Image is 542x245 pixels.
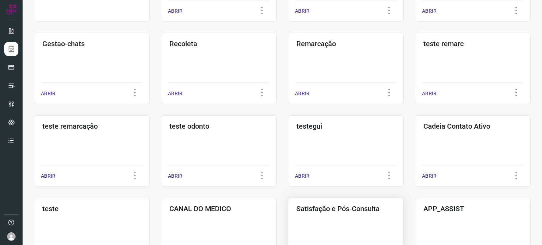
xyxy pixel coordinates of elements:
[42,39,141,48] h3: Gestao-chats
[296,204,395,213] h3: Satisfação e Pós-Consulta
[423,39,522,48] h3: teste remarc
[295,7,309,15] p: ABRIR
[169,122,268,130] h3: teste odonto
[7,232,16,241] img: avatar-user-boy.jpg
[41,172,55,180] p: ABRIR
[41,90,55,97] p: ABRIR
[295,90,309,97] p: ABRIR
[422,90,436,97] p: ABRIR
[42,204,141,213] h3: teste
[295,172,309,180] p: ABRIR
[6,4,17,15] img: Logo
[42,122,141,130] h3: teste remarcação
[168,90,182,97] p: ABRIR
[296,122,395,130] h3: testegui
[168,172,182,180] p: ABRIR
[422,172,436,180] p: ABRIR
[296,39,395,48] h3: Remarcação
[423,204,522,213] h3: APP_ASSIST
[423,122,522,130] h3: Cadeia Contato Ativo
[422,7,436,15] p: ABRIR
[169,204,268,213] h3: CANAL DO MEDICO
[169,39,268,48] h3: Recoleta
[168,7,182,15] p: ABRIR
